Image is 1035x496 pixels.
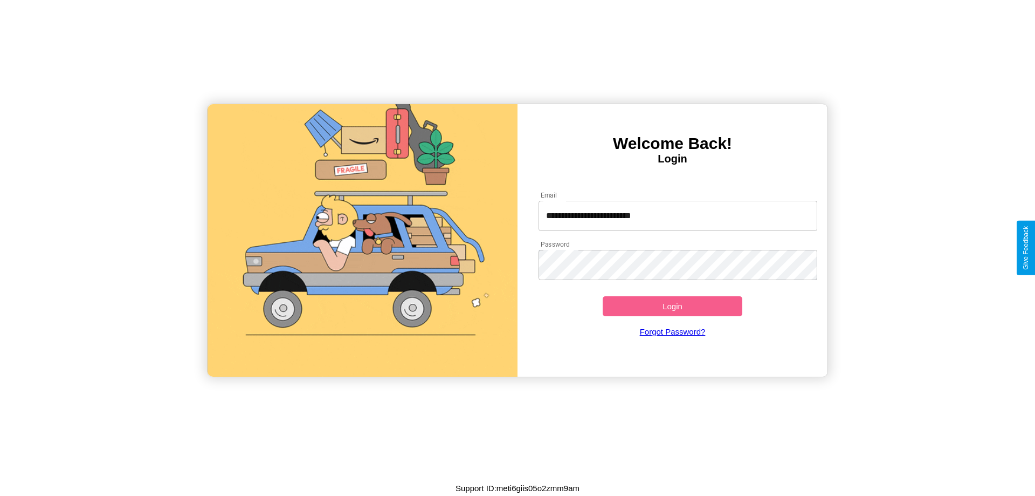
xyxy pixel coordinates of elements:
[517,153,827,165] h4: Login
[517,134,827,153] h3: Welcome Back!
[208,104,517,377] img: gif
[603,296,742,316] button: Login
[1022,226,1030,270] div: Give Feedback
[456,481,579,495] p: Support ID: meti6giis05o2zmm9am
[541,191,557,200] label: Email
[533,316,812,347] a: Forgot Password?
[541,240,569,249] label: Password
